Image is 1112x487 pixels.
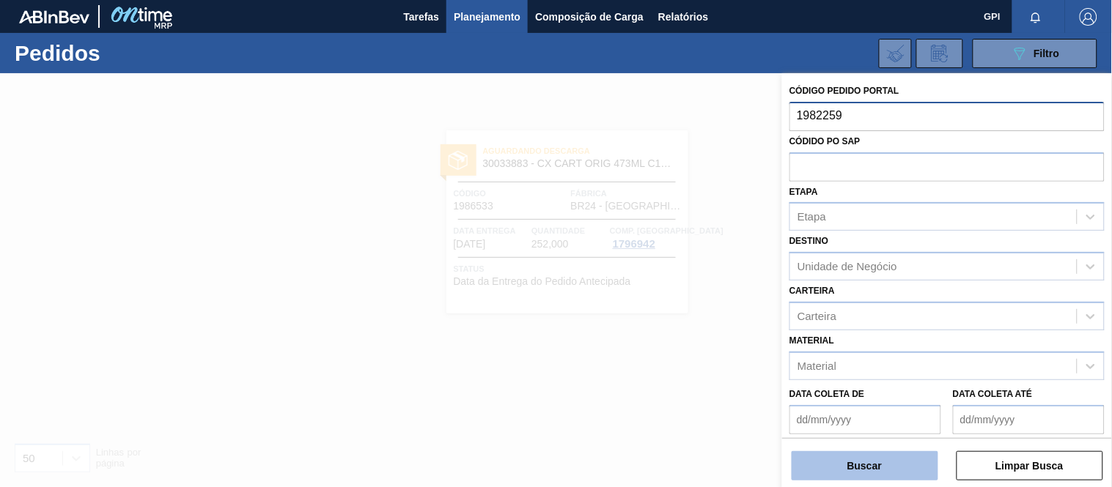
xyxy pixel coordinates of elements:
div: Material [798,360,836,372]
label: Código Pedido Portal [789,86,899,96]
button: Filtro [973,39,1097,68]
span: Composição de Carga [535,8,644,26]
label: Códido PO SAP [789,136,861,146]
input: dd/mm/yyyy [953,405,1105,434]
label: Etapa [789,187,818,197]
input: dd/mm/yyyy [789,405,941,434]
label: Material [789,335,834,346]
div: Importar Negociações dos Pedidos [879,39,912,68]
span: Filtro [1034,48,1060,59]
img: Logout [1080,8,1097,26]
span: Tarefas [403,8,439,26]
div: Solicitação de Revisão de Pedidos [916,39,963,68]
label: Data coleta até [953,389,1032,399]
label: Carteira [789,286,835,296]
span: Relatórios [658,8,708,26]
div: Carteira [798,310,836,322]
h1: Pedidos [15,45,225,62]
div: Unidade de Negócio [798,261,897,273]
img: TNhmsLtSVTkK8tSr43FrP2fwEKptu5GPRR3wAAAABJRU5ErkJggg== [19,10,89,23]
button: Notificações [1012,7,1059,27]
label: Data coleta de [789,389,864,399]
label: Destino [789,236,828,246]
div: Etapa [798,211,826,223]
span: Planejamento [454,8,520,26]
